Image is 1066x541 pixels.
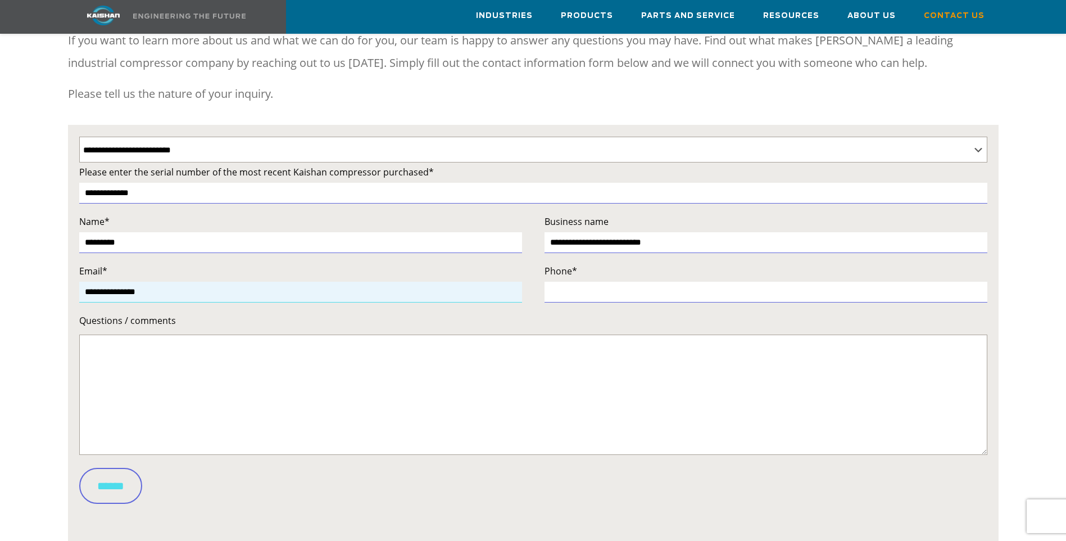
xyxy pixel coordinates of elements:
[133,13,246,19] img: Engineering the future
[924,1,985,31] a: Contact Us
[641,10,735,22] span: Parts and Service
[545,263,987,279] label: Phone*
[847,1,896,31] a: About Us
[763,1,819,31] a: Resources
[79,263,522,279] label: Email*
[68,83,999,105] p: Please tell us the nature of your inquiry.
[641,1,735,31] a: Parts and Service
[545,214,987,229] label: Business name
[476,10,533,22] span: Industries
[68,29,999,74] p: If you want to learn more about us and what we can do for you, our team is happy to answer any qu...
[79,164,987,180] label: Please enter the serial number of the most recent Kaishan compressor purchased*
[763,10,819,22] span: Resources
[561,10,613,22] span: Products
[561,1,613,31] a: Products
[476,1,533,31] a: Industries
[61,6,146,25] img: kaishan logo
[79,214,522,229] label: Name*
[924,10,985,22] span: Contact Us
[847,10,896,22] span: About Us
